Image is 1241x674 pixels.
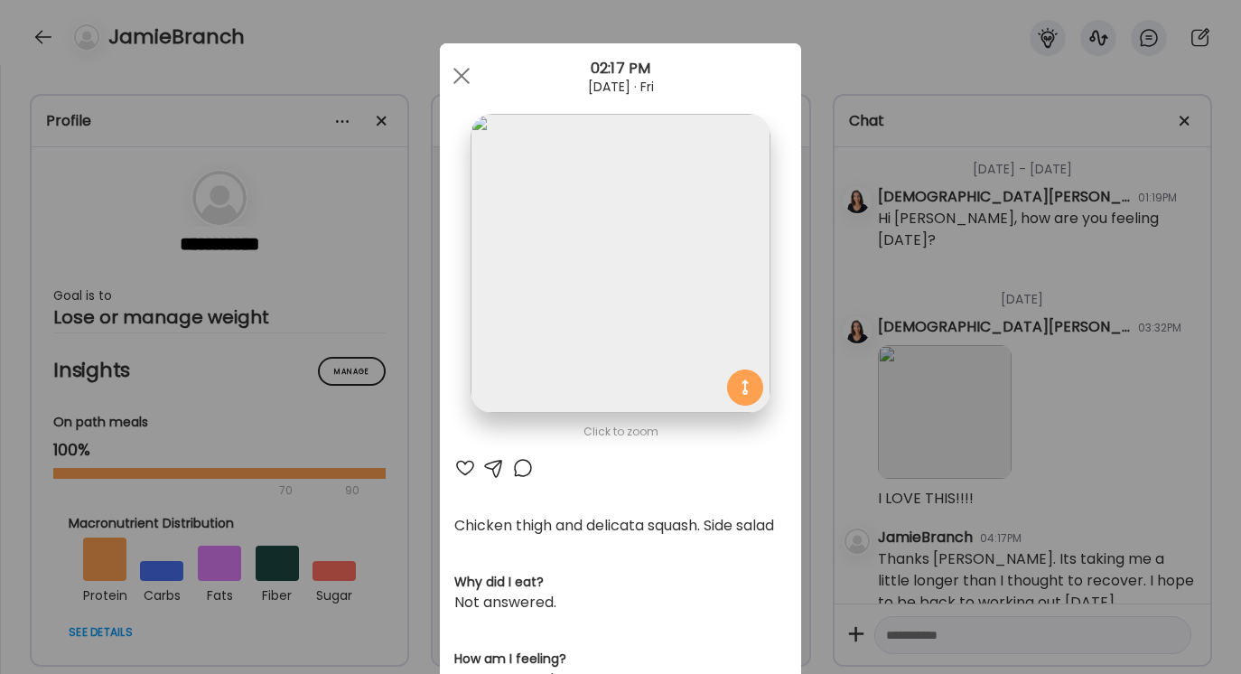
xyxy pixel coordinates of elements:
[454,515,787,537] div: Chicken thigh and delicata squash. Side salad
[440,80,801,94] div: [DATE] · Fri
[471,114,770,413] img: images%2FXImTVQBs16eZqGQ4AKMzePIDoFr2%2FmVZ2RHXxVZm1ukf07zzX%2FNTOpjH7YtvVT8uqMhFOE_1080
[454,650,787,669] h3: How am I feeling?
[454,592,787,613] div: Not answered.
[454,573,787,592] h3: Why did I eat?
[454,421,787,443] div: Click to zoom
[440,58,801,80] div: 02:17 PM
